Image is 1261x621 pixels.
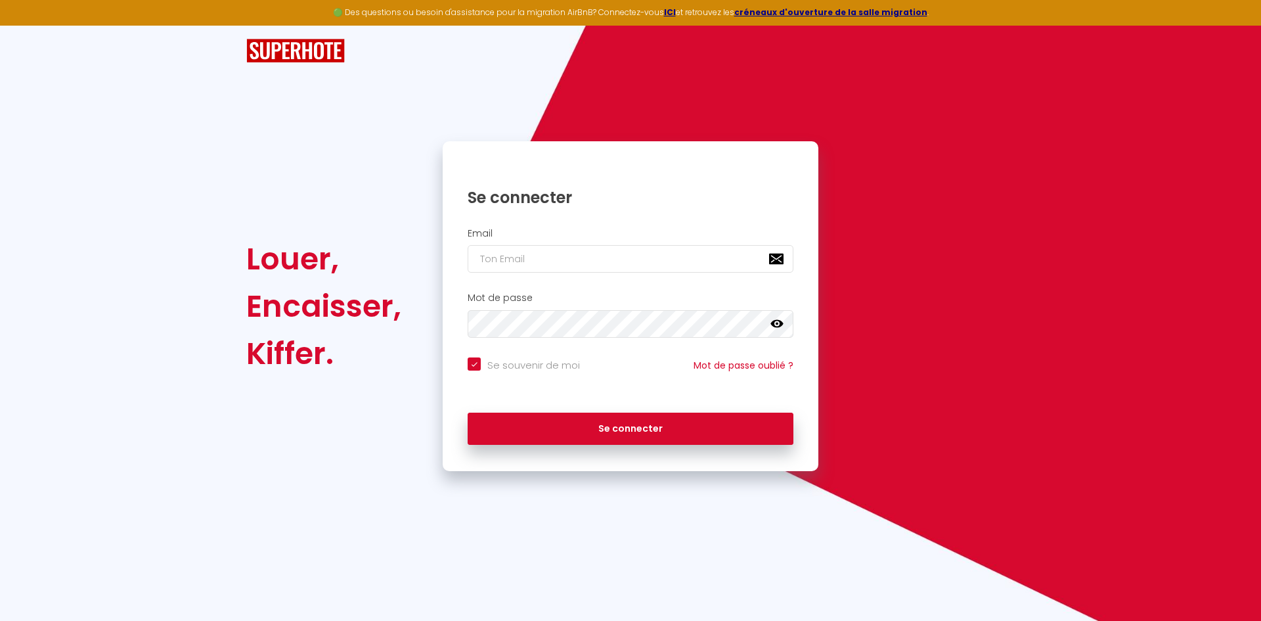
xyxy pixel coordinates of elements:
div: Kiffer. [246,330,401,377]
a: créneaux d'ouverture de la salle migration [734,7,927,18]
div: Louer, [246,235,401,283]
a: Mot de passe oublié ? [694,359,793,372]
a: ICI [664,7,676,18]
h1: Se connecter [468,187,793,208]
div: Encaisser, [246,283,401,330]
h2: Mot de passe [468,292,793,304]
button: Se connecter [468,413,793,446]
img: SuperHote logo [246,39,345,63]
input: Ton Email [468,245,793,273]
h2: Email [468,228,793,239]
